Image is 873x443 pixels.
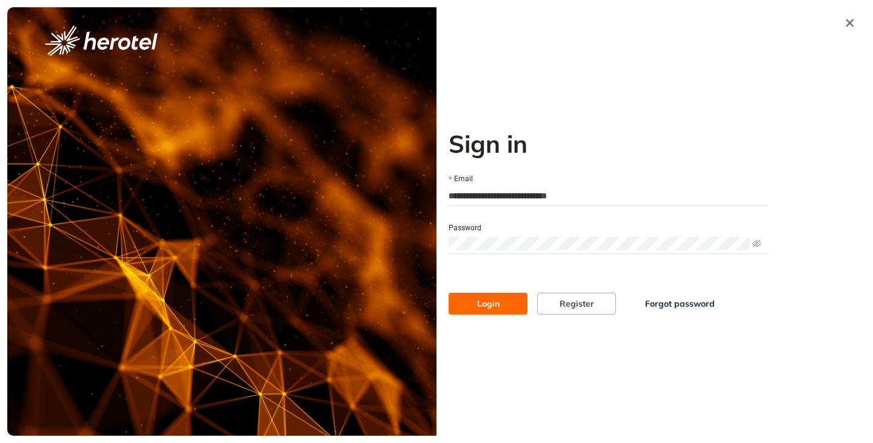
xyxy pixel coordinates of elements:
button: Forgot password [626,293,734,315]
img: cover image [7,7,436,436]
input: Email [449,187,768,205]
h2: Sign in [449,129,768,158]
input: Password [449,237,750,250]
span: eye-invisible [752,239,761,248]
button: Register [537,293,616,315]
button: Login [449,293,527,315]
label: Password [449,222,481,234]
button: logo [25,25,177,56]
label: Email [449,173,473,185]
span: Register [560,297,594,310]
span: Forgot password [645,297,715,310]
span: Login [477,297,500,310]
img: logo [45,25,158,56]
